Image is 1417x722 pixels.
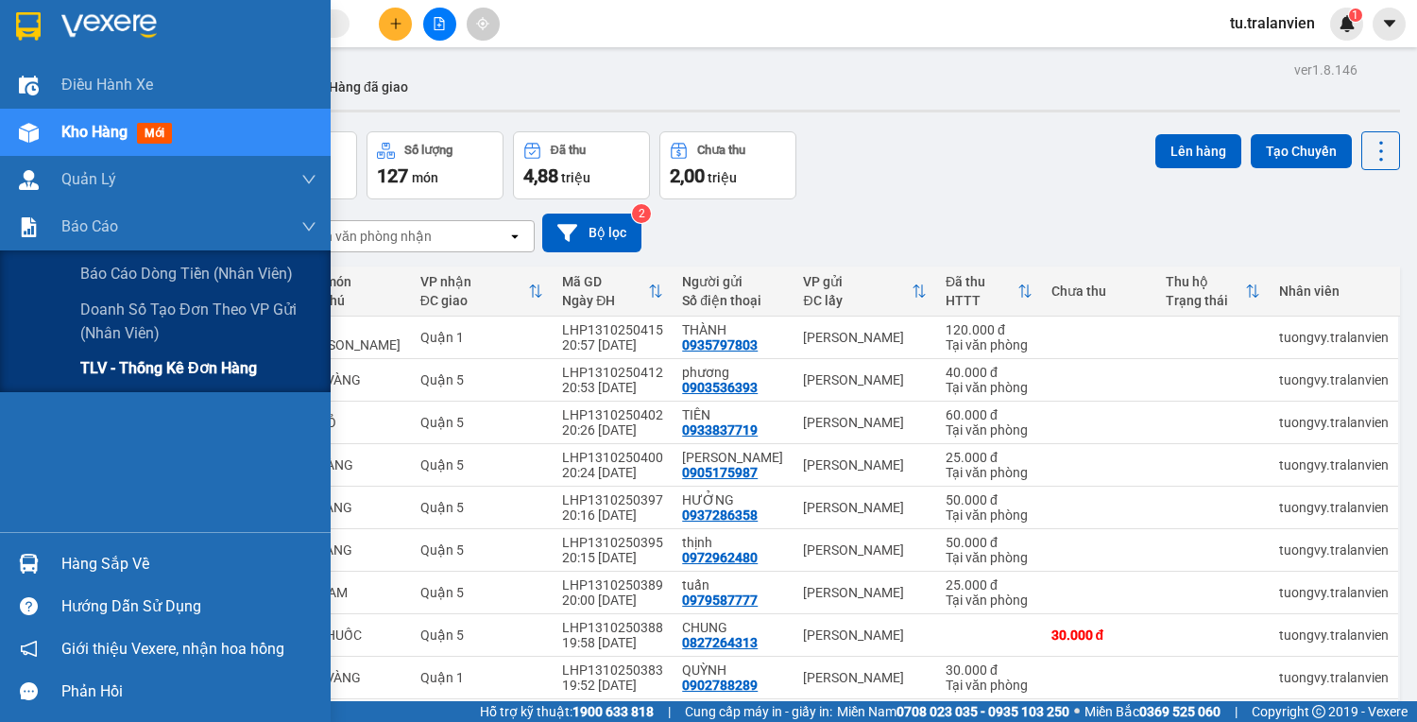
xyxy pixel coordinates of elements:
span: down [301,172,316,187]
div: 0902788289 [682,678,758,693]
span: Quản Lý [61,167,116,191]
button: Số lượng127món [367,131,504,199]
div: Quận 5 [420,542,544,558]
button: Chưa thu2,00 triệu [659,131,796,199]
div: Hướng dẫn sử dụng [61,593,316,621]
div: Quận 5 [420,500,544,515]
div: Mã GD [562,274,648,289]
div: 19:52 [DATE] [562,678,663,693]
div: [PERSON_NAME] [803,542,927,558]
div: tuongvy.tralanvien [1279,670,1389,685]
div: LHP1310250388 [562,620,663,635]
span: Doanh số tạo đơn theo VP gửi (nhân viên) [80,298,316,345]
div: Quận 5 [420,415,544,430]
button: Bộ lọc [542,214,641,252]
div: Tại văn phòng [946,422,1033,438]
div: tuongvy.tralanvien [1279,415,1389,430]
div: 60.000 đ [946,407,1033,422]
div: [PERSON_NAME] [803,627,927,643]
span: file-add [433,17,446,30]
span: mới [137,123,172,144]
div: QUỲNH [682,662,784,678]
div: tuongvy.tralanvien [1279,627,1389,643]
div: LHP1310250383 [562,662,663,678]
div: [PERSON_NAME] [803,500,927,515]
span: tu.tralanvien [1215,11,1330,35]
div: 1TX VÀNG [299,372,401,387]
div: Chọn văn phòng nhận [301,227,432,246]
div: Số điện thoại [682,293,784,308]
span: 127 [377,164,408,187]
div: 30.000 đ [946,662,1033,678]
img: warehouse-icon [19,123,39,143]
span: TLV - Thống kê đơn hàng [80,356,257,380]
div: Tại văn phòng [946,380,1033,395]
span: down [301,219,316,234]
span: ⚪️ [1074,708,1080,715]
div: 0979587777 [682,593,758,608]
div: thịnh [682,535,784,550]
div: 0935797803 [682,337,758,352]
div: LHP1310250397 [562,492,663,507]
img: warehouse-icon [19,554,39,574]
button: plus [379,8,412,41]
th: Toggle SortBy [794,266,936,317]
div: 20:57 [DATE] [562,337,663,352]
div: [PERSON_NAME] [803,670,927,685]
div: 0937286358 [682,507,758,523]
div: LHP1310250415 [562,322,663,337]
div: 20:15 [DATE] [562,550,663,565]
button: caret-down [1373,8,1406,41]
div: tuấn [682,577,784,593]
div: Hàng sắp về [61,550,316,578]
button: Lên hàng [1155,134,1241,168]
span: message [20,682,38,700]
div: 19:58 [DATE] [562,635,663,650]
div: Người gửi [682,274,784,289]
span: 4,88 [523,164,558,187]
img: warehouse-icon [19,170,39,190]
div: 20:24 [DATE] [562,465,663,480]
span: triệu [708,170,737,185]
div: VP gửi [803,274,912,289]
div: [PERSON_NAME] [803,457,927,473]
div: Phản hồi [61,678,316,706]
div: ĐC giao [420,293,529,308]
span: copyright [1312,705,1325,718]
sup: 1 [1349,9,1362,22]
th: Toggle SortBy [411,266,554,317]
span: plus [389,17,402,30]
img: icon-new-feature [1339,15,1356,32]
div: Trạng thái [1166,293,1245,308]
div: Ghi chú [299,293,401,308]
div: 0972962480 [682,550,758,565]
div: LHP1310250389 [562,577,663,593]
div: Số lượng [404,144,452,157]
button: Đã thu4,88 triệu [513,131,650,199]
div: tuongvy.tralanvien [1279,372,1389,387]
span: Miền Bắc [1084,701,1221,722]
div: 30.000 đ [1051,627,1147,643]
div: THÀNH [682,322,784,337]
strong: 0369 525 060 [1139,704,1221,719]
div: HƯỞNG [682,492,784,507]
div: 40.000 đ [946,365,1033,380]
div: Đã thu [946,274,1017,289]
strong: 0708 023 035 - 0935 103 250 [896,704,1069,719]
span: Giới thiệu Vexere, nhận hoa hồng [61,637,284,661]
div: Chưa thu [1051,284,1147,299]
div: Nhân viên [1279,284,1389,299]
div: VP nhận [420,274,529,289]
span: 1 [1352,9,1358,22]
div: 20:53 [DATE] [562,380,663,395]
div: CHUNG [682,620,784,635]
div: [PERSON_NAME] [803,372,927,387]
div: Tên món [299,274,401,289]
div: 0827264313 [682,635,758,650]
div: [PERSON_NAME] [803,585,927,600]
div: Quận 5 [420,627,544,643]
div: 1T VÀNG [299,500,401,515]
button: Tạo Chuyến [1251,134,1352,168]
div: tuongvy.tralanvien [1279,330,1389,345]
span: triệu [561,170,590,185]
